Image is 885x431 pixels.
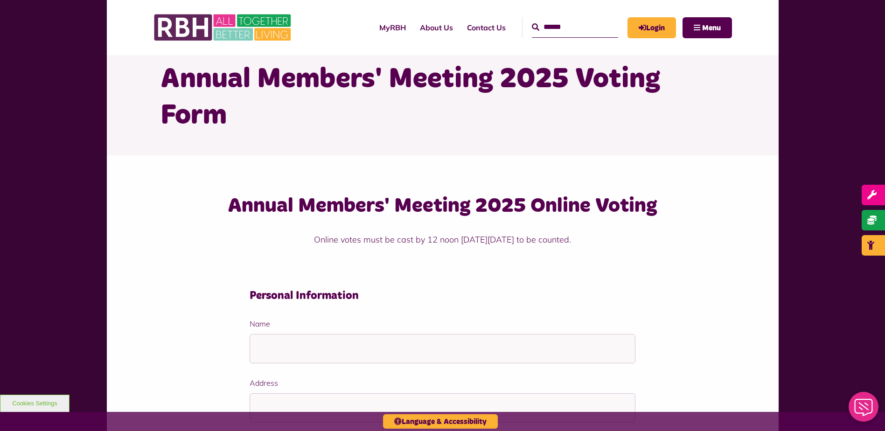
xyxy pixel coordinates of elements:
[383,414,498,429] button: Language & Accessibility
[250,318,635,329] label: Name
[627,17,676,38] a: MyRBH
[202,233,683,246] p: Online votes must be cast by 12 noon [DATE][DATE] to be counted.
[843,389,885,431] iframe: Netcall Web Assistant for live chat
[250,289,635,303] h4: Personal Information
[160,61,725,134] h1: Annual Members' Meeting 2025 Voting Form
[202,193,683,219] h3: Annual Members' Meeting 2025 Online Voting
[702,24,721,32] span: Menu
[532,17,618,37] input: Search
[250,377,635,389] label: Address
[683,17,732,38] button: Navigation
[153,9,293,46] img: RBH
[413,15,460,40] a: About Us
[460,15,513,40] a: Contact Us
[372,15,413,40] a: MyRBH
